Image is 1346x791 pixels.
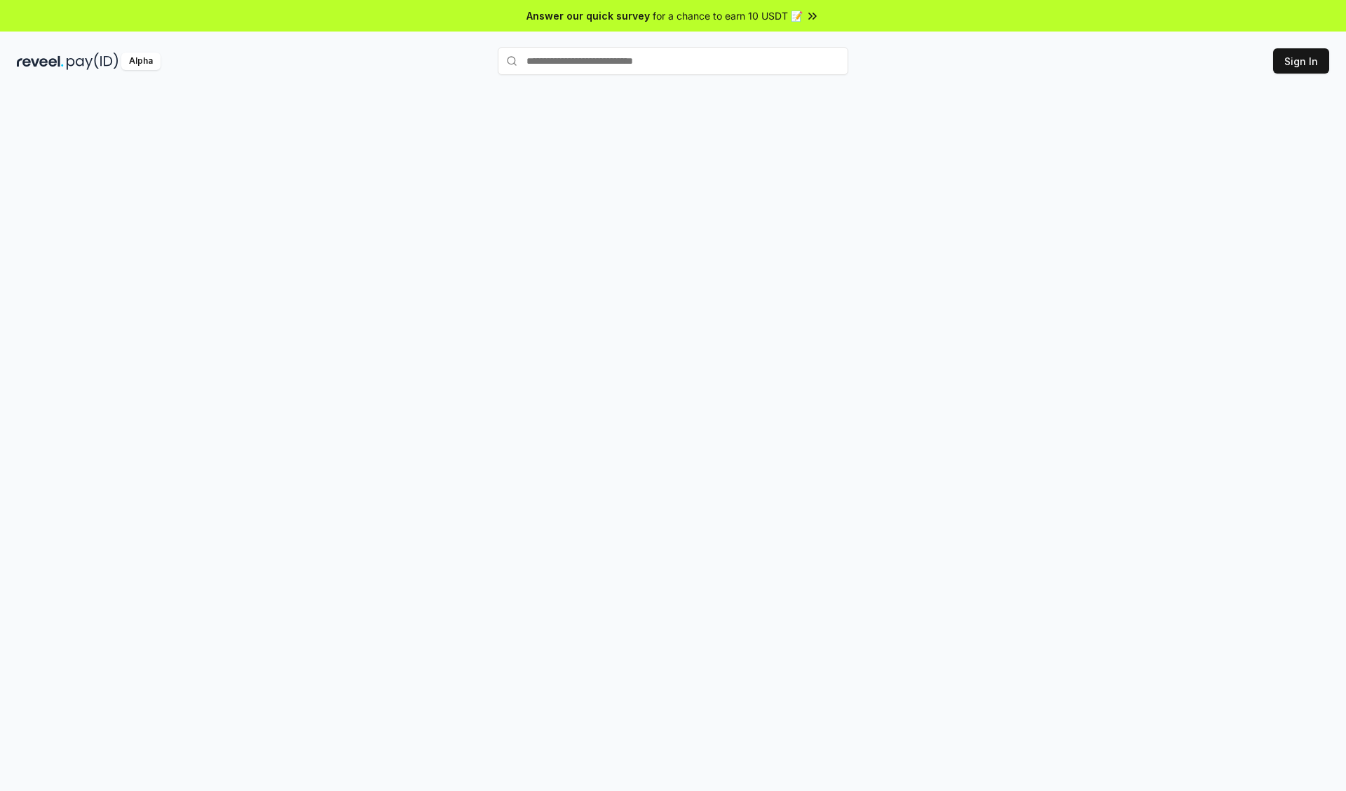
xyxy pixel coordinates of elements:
img: pay_id [67,53,118,70]
div: Alpha [121,53,161,70]
img: reveel_dark [17,53,64,70]
span: for a chance to earn 10 USDT 📝 [653,8,803,23]
button: Sign In [1273,48,1329,74]
span: Answer our quick survey [526,8,650,23]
